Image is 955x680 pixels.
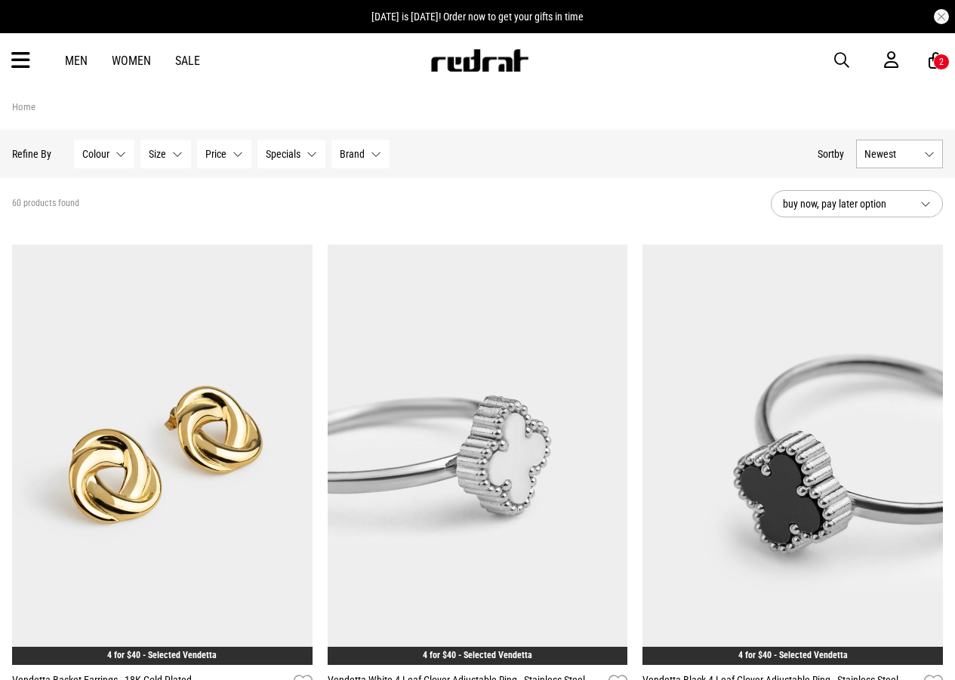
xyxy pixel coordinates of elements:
[12,101,35,112] a: Home
[149,148,166,160] span: Size
[266,148,300,160] span: Specials
[112,54,151,68] a: Women
[738,650,848,660] a: 4 for $40 - Selected Vendetta
[340,148,365,160] span: Brand
[140,140,191,168] button: Size
[371,11,584,23] span: [DATE] is [DATE]! Order now to get your gifts in time
[423,650,532,660] a: 4 for $40 - Selected Vendetta
[107,650,217,660] a: 4 for $40 - Selected Vendetta
[864,148,918,160] span: Newest
[929,53,943,69] a: 2
[74,140,134,168] button: Colour
[331,140,390,168] button: Brand
[834,148,844,160] span: by
[771,190,943,217] button: buy now, pay later option
[175,54,200,68] a: Sale
[856,140,943,168] button: Newest
[642,245,943,665] img: Vendetta Black 4 Leaf Clover Adjustable Ring - Stainless Steel in Silver
[82,148,109,160] span: Colour
[197,140,251,168] button: Price
[783,195,908,213] span: buy now, pay later option
[12,198,79,210] span: 60 products found
[12,148,51,160] p: Refine By
[818,145,844,163] button: Sortby
[430,49,529,72] img: Redrat logo
[257,140,325,168] button: Specials
[65,54,88,68] a: Men
[12,245,313,665] img: Vendetta Basket Earrings - 18k Gold Plated in Gold
[939,57,944,67] div: 2
[205,148,226,160] span: Price
[328,245,628,665] img: Vendetta White 4 Leaf Clover Adjustable Ring - Stainless Steel in Silver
